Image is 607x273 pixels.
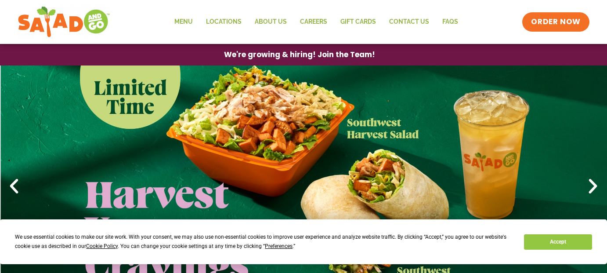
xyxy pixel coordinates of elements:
[199,12,248,32] a: Locations
[524,234,592,250] button: Accept
[334,12,383,32] a: GIFT CARDS
[168,12,465,32] nav: Menu
[436,12,465,32] a: FAQs
[18,4,110,40] img: new-SAG-logo-768×292
[531,17,580,27] span: ORDER NOW
[522,12,589,32] a: ORDER NOW
[4,177,24,196] div: Previous slide
[383,12,436,32] a: Contact Us
[15,233,513,251] div: We use essential cookies to make our site work. With your consent, we may also use non-essential ...
[211,44,388,65] a: We're growing & hiring! Join the Team!
[86,243,118,249] span: Cookie Policy
[293,12,334,32] a: Careers
[168,12,199,32] a: Menu
[265,243,293,249] span: Preferences
[583,177,603,196] div: Next slide
[248,12,293,32] a: About Us
[224,51,375,58] span: We're growing & hiring! Join the Team!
